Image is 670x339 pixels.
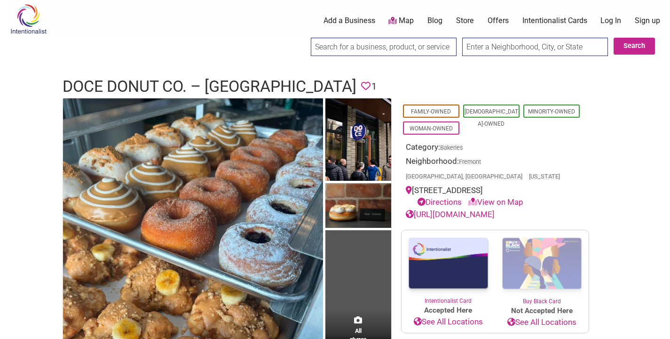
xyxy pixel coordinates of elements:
h1: DOCE Donut Co. – [GEOGRAPHIC_DATA] [63,75,356,98]
div: Category: [406,141,584,156]
a: Directions [418,197,462,207]
a: Buy Black Card [495,230,589,306]
span: You must be logged in to save favorites. [361,79,370,94]
span: [GEOGRAPHIC_DATA], [GEOGRAPHIC_DATA] [406,174,522,180]
a: View on Map [468,197,523,207]
a: [URL][DOMAIN_NAME] [406,210,495,219]
a: Blog [427,16,442,26]
img: Buy Black Card [495,230,589,297]
span: 1 [371,79,377,94]
a: [DEMOGRAPHIC_DATA]-Owned [465,108,518,127]
a: Log In [600,16,621,26]
div: [STREET_ADDRESS] [406,185,584,209]
a: Offers [488,16,509,26]
span: Not Accepted Here [495,306,589,316]
a: Store [456,16,474,26]
input: Search for a business, product, or service [311,38,457,56]
a: Intentionalist Cards [522,16,587,26]
span: Fremont [459,159,481,165]
a: Bakeries [440,144,463,151]
a: Minority-Owned [528,108,575,115]
a: Sign up [635,16,660,26]
a: Map [388,16,414,26]
img: Intentionalist [6,4,51,34]
a: Woman-Owned [410,125,453,132]
a: Family-Owned [411,108,451,115]
div: Neighborhood: [406,155,584,185]
span: Accepted Here [402,305,495,316]
button: Search [614,38,655,55]
img: Intentionalist Card [402,230,495,297]
a: See All Locations [402,316,495,328]
span: [US_STATE] [529,174,560,180]
a: See All Locations [495,316,589,329]
input: Enter a Neighborhood, City, or State [462,38,608,56]
a: Intentionalist Card [402,230,495,305]
a: Add a Business [323,16,375,26]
